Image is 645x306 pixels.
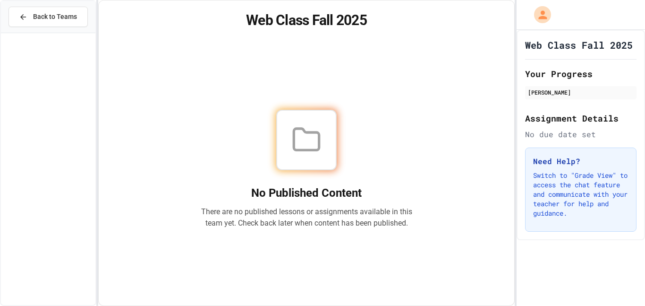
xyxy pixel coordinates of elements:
[525,38,633,52] h1: Web Class Fall 2025
[33,12,77,22] span: Back to Teams
[525,129,637,140] div: No due date set
[525,67,637,80] h2: Your Progress
[110,12,503,29] h1: Web Class Fall 2025
[533,171,628,218] p: Switch to "Grade View" to access the chat feature and communicate with your teacher for help and ...
[525,112,637,125] h2: Assignment Details
[201,185,412,201] h2: No Published Content
[524,4,553,26] div: My Account
[528,88,634,96] div: [PERSON_NAME]
[201,206,412,229] p: There are no published lessons or assignments available in this team yet. Check back later when c...
[533,156,628,167] h3: Need Help?
[8,7,88,27] button: Back to Teams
